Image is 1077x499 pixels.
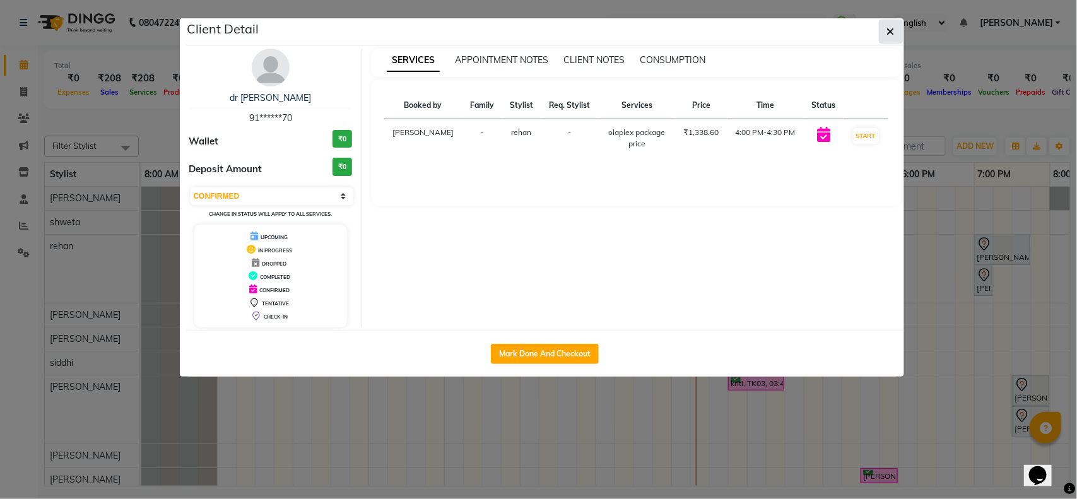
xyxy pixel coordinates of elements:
[260,274,290,280] span: COMPLETED
[853,128,879,144] button: START
[384,119,462,158] td: [PERSON_NAME]
[259,287,290,293] span: CONFIRMED
[230,92,311,103] a: dr [PERSON_NAME]
[606,127,668,150] div: olaplex package price
[387,49,440,72] span: SERVICES
[333,130,352,148] h3: ₹0
[261,234,288,240] span: UPCOMING
[252,49,290,86] img: avatar
[264,314,288,320] span: CHECK-IN
[599,92,676,119] th: Services
[262,261,286,267] span: DROPPED
[189,134,219,149] span: Wallet
[1024,449,1064,486] iframe: chat widget
[502,92,541,119] th: Stylist
[262,300,289,307] span: TENTATIVE
[187,20,259,38] h5: Client Detail
[258,247,292,254] span: IN PROGRESS
[727,92,804,119] th: Time
[541,92,599,119] th: Req. Stylist
[676,92,727,119] th: Price
[333,158,352,176] h3: ₹0
[512,127,532,137] span: rehan
[189,162,262,177] span: Deposit Amount
[462,119,502,158] td: -
[209,211,332,217] small: Change in status will apply to all services.
[491,344,599,364] button: Mark Done And Checkout
[727,119,804,158] td: 4:00 PM-4:30 PM
[563,54,625,66] span: CLIENT NOTES
[384,92,462,119] th: Booked by
[462,92,502,119] th: Family
[541,119,599,158] td: -
[683,127,720,138] div: ₹1,338.60
[455,54,548,66] span: APPOINTMENT NOTES
[640,54,705,66] span: CONSUMPTION
[804,92,844,119] th: Status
